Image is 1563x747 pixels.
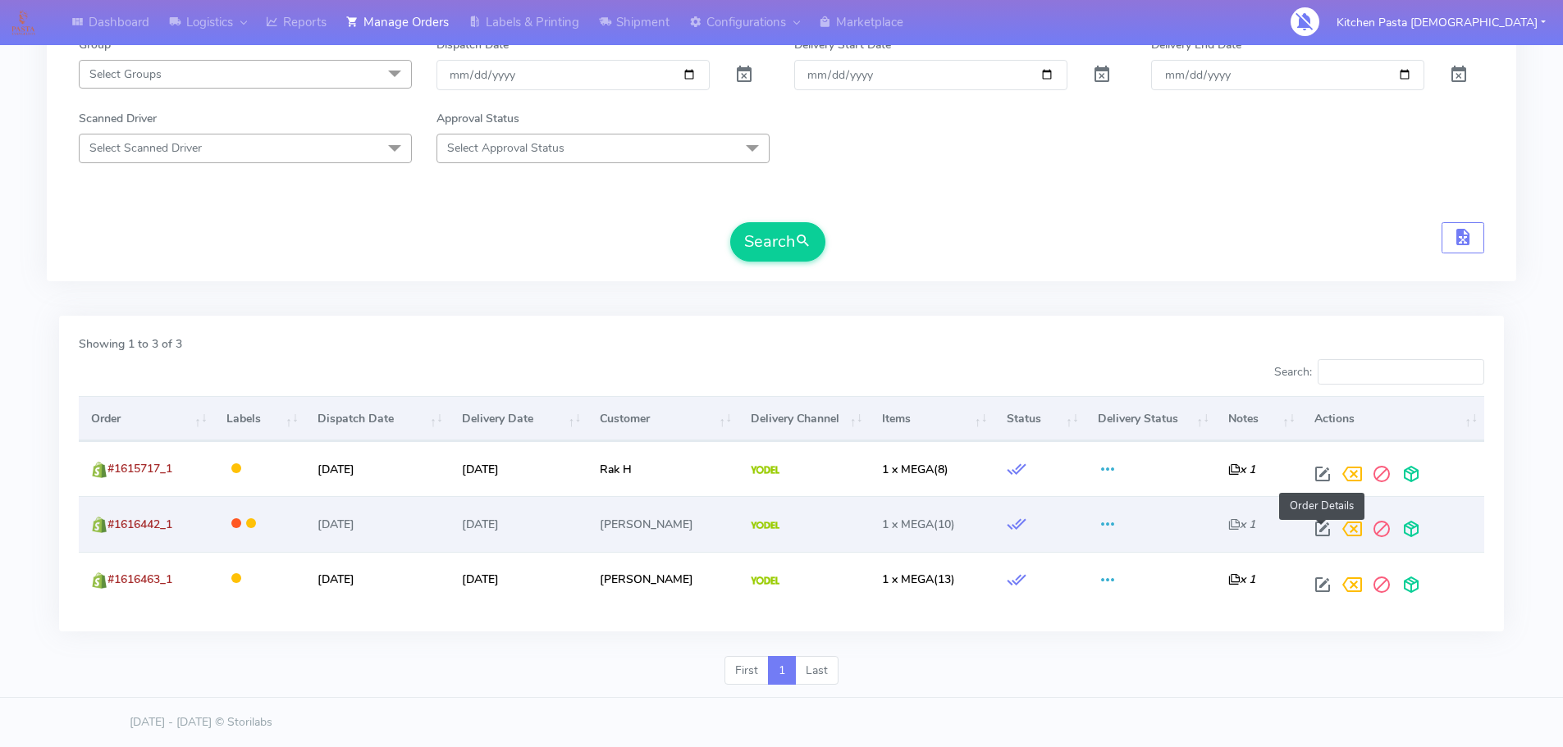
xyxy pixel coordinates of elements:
[79,110,157,127] label: Scanned Driver
[1324,6,1558,39] button: Kitchen Pasta [DEMOGRAPHIC_DATA]
[91,572,107,589] img: shopify.png
[305,496,450,551] td: [DATE]
[882,572,955,587] span: (13)
[107,572,172,587] span: #1616463_1
[79,335,182,353] label: Showing 1 to 3 of 3
[450,496,587,551] td: [DATE]
[305,396,450,440] th: Dispatch Date: activate to sort column ascending
[91,462,107,478] img: shopify.png
[882,462,948,477] span: (8)
[107,517,172,532] span: #1616442_1
[1274,359,1484,385] label: Search:
[1216,396,1302,440] th: Notes: activate to sort column ascending
[89,140,202,156] span: Select Scanned Driver
[1318,359,1484,385] input: Search:
[768,656,796,686] a: 1
[882,462,934,477] span: 1 x MEGA
[450,441,587,496] td: [DATE]
[870,396,994,440] th: Items: activate to sort column ascending
[1228,572,1255,587] i: x 1
[79,396,214,440] th: Order: activate to sort column ascending
[587,552,738,607] td: [PERSON_NAME]
[882,572,934,587] span: 1 x MEGA
[305,441,450,496] td: [DATE]
[751,466,779,474] img: Yodel
[107,461,172,476] span: #1615717_1
[1302,396,1484,440] th: Actions: activate to sort column ascending
[882,517,955,532] span: (10)
[738,396,869,440] th: Delivery Channel: activate to sort column ascending
[436,110,519,127] label: Approval Status
[91,517,107,533] img: shopify.png
[587,396,738,440] th: Customer: activate to sort column ascending
[1228,462,1255,477] i: x 1
[1085,396,1216,440] th: Delivery Status: activate to sort column ascending
[751,576,779,585] img: Yodel
[587,496,738,551] td: [PERSON_NAME]
[305,552,450,607] td: [DATE]
[882,517,934,532] span: 1 x MEGA
[214,396,305,440] th: Labels: activate to sort column ascending
[730,222,825,262] button: Search
[751,522,779,530] img: Yodel
[587,441,738,496] td: Rak H
[450,396,587,440] th: Delivery Date: activate to sort column ascending
[447,140,564,156] span: Select Approval Status
[450,552,587,607] td: [DATE]
[1228,517,1255,532] i: x 1
[994,396,1085,440] th: Status: activate to sort column ascending
[89,66,162,82] span: Select Groups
